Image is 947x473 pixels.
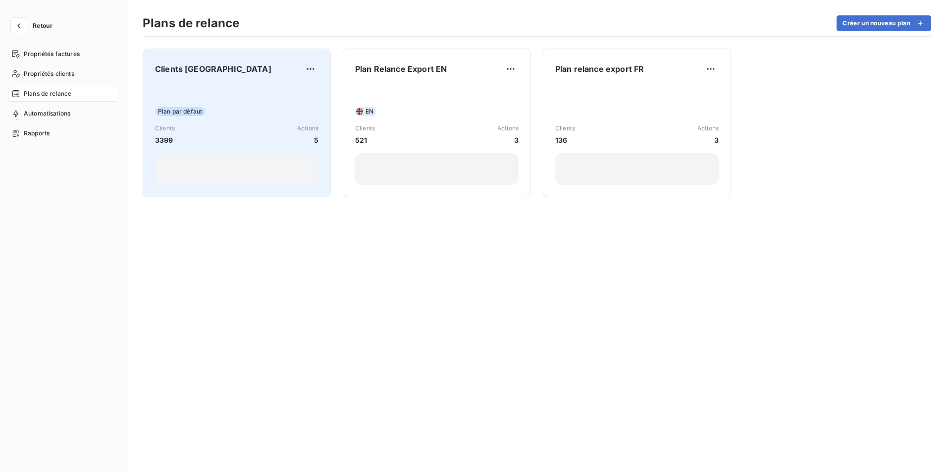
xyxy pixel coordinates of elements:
[155,124,175,133] span: Clients
[155,107,205,116] span: Plan par défaut
[24,89,71,98] span: Plans de relance
[155,63,271,75] span: Clients [GEOGRAPHIC_DATA]
[837,15,931,31] button: Créer un nouveau plan
[913,439,937,463] iframe: Intercom live chat
[8,66,118,82] a: Propriétés clients
[366,107,373,116] span: EN
[24,129,50,138] span: Rapports
[497,135,519,145] span: 3
[8,125,118,141] a: Rapports
[297,124,318,133] span: Actions
[555,135,575,145] span: 136
[297,135,318,145] span: 5
[497,124,519,133] span: Actions
[355,135,375,145] span: 521
[155,135,175,145] span: 3399
[8,106,118,121] a: Automatisations
[697,135,719,145] span: 3
[8,86,118,102] a: Plans de relance
[24,50,80,59] span: Propriétés factures
[697,124,719,133] span: Actions
[24,109,70,118] span: Automatisations
[24,69,74,78] span: Propriétés clients
[8,18,60,34] button: Retour
[8,46,118,62] a: Propriétés factures
[355,63,447,75] span: Plan Relance Export EN
[143,14,239,32] h3: Plans de relance
[555,124,575,133] span: Clients
[355,124,375,133] span: Clients
[555,63,644,75] span: Plan relance export FR
[33,23,53,29] span: Retour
